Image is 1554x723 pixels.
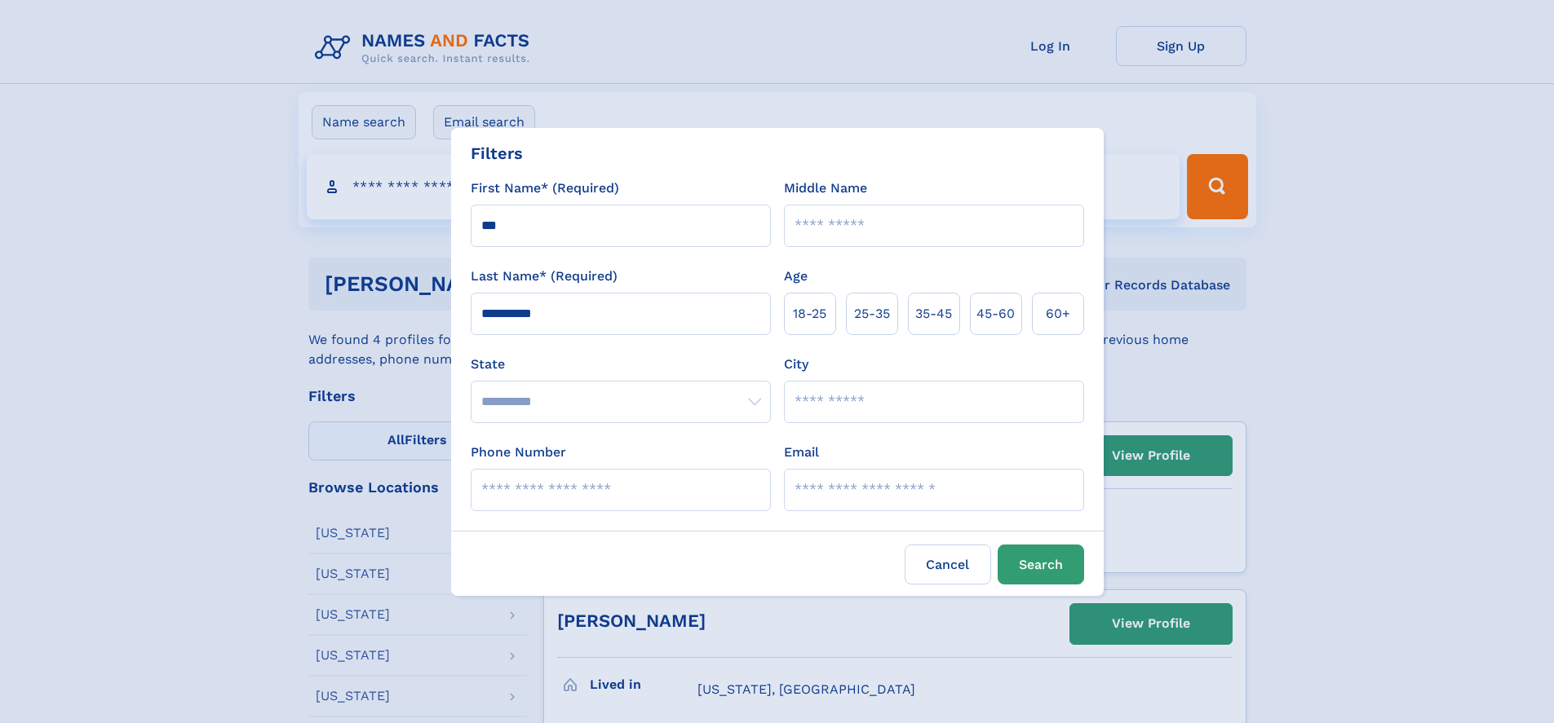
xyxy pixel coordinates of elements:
button: Search [998,544,1084,584]
span: 18‑25 [793,304,826,324]
label: Cancel [905,544,991,584]
label: Last Name* (Required) [471,267,618,286]
span: 25‑35 [854,304,890,324]
label: First Name* (Required) [471,179,619,198]
label: Phone Number [471,443,566,462]
label: Email [784,443,819,462]
span: 35‑45 [915,304,952,324]
label: City [784,355,808,374]
label: Age [784,267,808,286]
label: Middle Name [784,179,867,198]
span: 60+ [1046,304,1070,324]
div: Filters [471,141,523,165]
label: State [471,355,771,374]
span: 45‑60 [976,304,1015,324]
